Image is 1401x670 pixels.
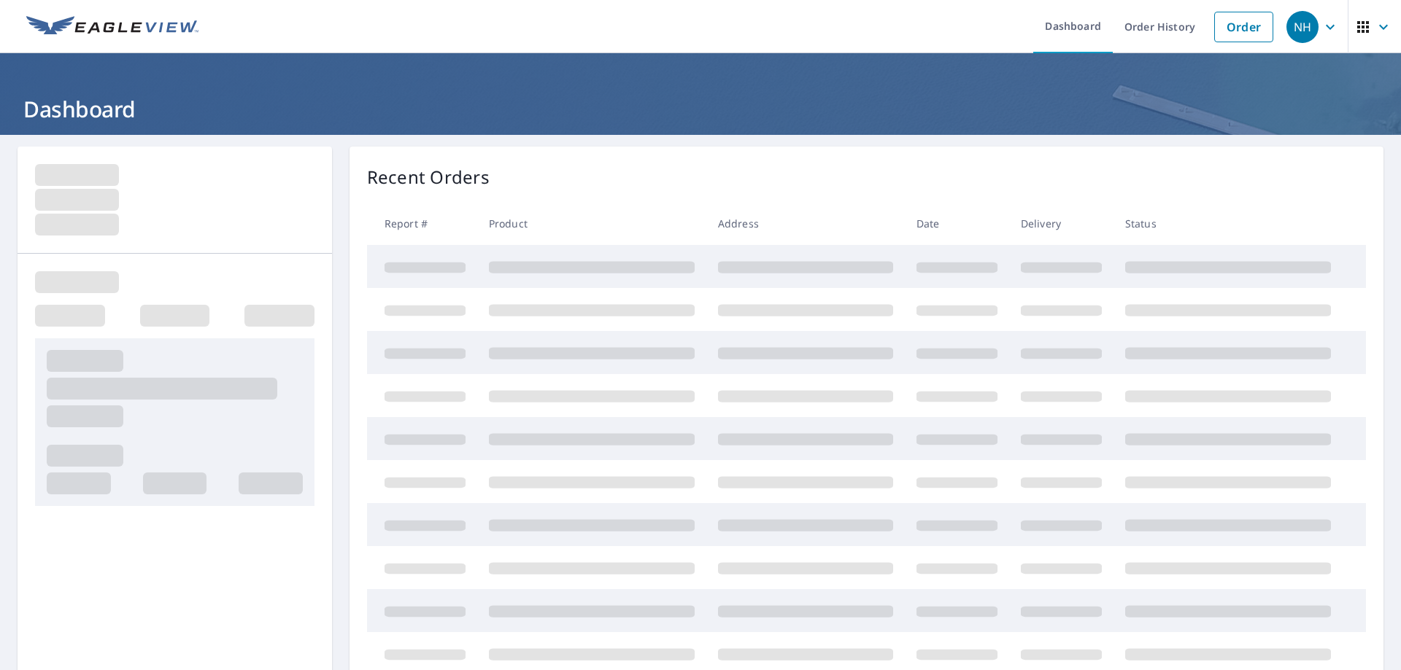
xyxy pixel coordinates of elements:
th: Report # [367,202,477,245]
div: NH [1286,11,1319,43]
img: EV Logo [26,16,198,38]
th: Date [905,202,1009,245]
th: Product [477,202,706,245]
p: Recent Orders [367,164,490,190]
a: Order [1214,12,1273,42]
h1: Dashboard [18,94,1383,124]
th: Address [706,202,905,245]
th: Status [1114,202,1343,245]
th: Delivery [1009,202,1114,245]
